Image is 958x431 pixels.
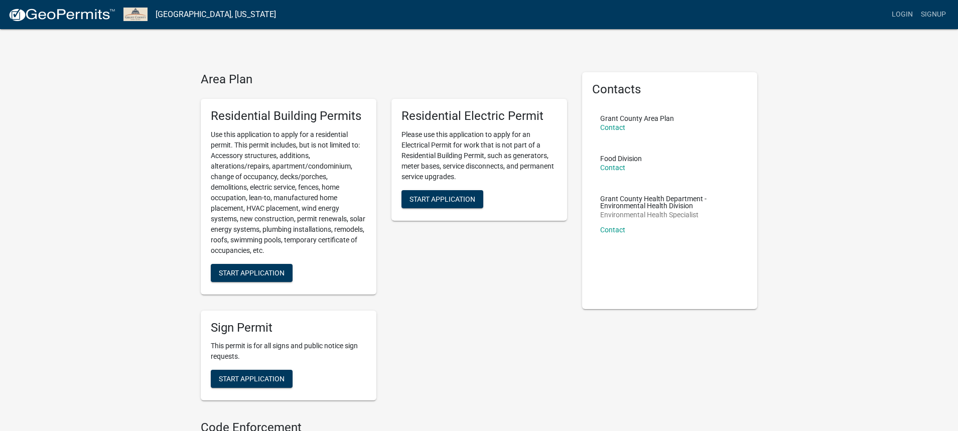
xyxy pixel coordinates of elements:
[201,72,567,87] h4: Area Plan
[600,115,674,122] p: Grant County Area Plan
[211,341,366,362] p: This permit is for all signs and public notice sign requests.
[888,5,917,24] a: Login
[211,109,366,123] h5: Residential Building Permits
[600,164,625,172] a: Contact
[592,82,748,97] h5: Contacts
[211,370,293,388] button: Start Application
[401,129,557,182] p: Please use this application to apply for an Electrical Permit for work that is not part of a Resi...
[600,211,740,218] p: Environmental Health Specialist
[123,8,148,21] img: Grant County, Indiana
[401,190,483,208] button: Start Application
[600,226,625,234] a: Contact
[219,375,285,383] span: Start Application
[211,321,366,335] h5: Sign Permit
[409,195,475,203] span: Start Application
[600,195,740,209] p: Grant County Health Department - Environmental Health Division
[600,123,625,131] a: Contact
[401,109,557,123] h5: Residential Electric Permit
[156,6,276,23] a: [GEOGRAPHIC_DATA], [US_STATE]
[211,129,366,256] p: Use this application to apply for a residential permit. This permit includes, but is not limited ...
[600,155,642,162] p: Food Division
[211,264,293,282] button: Start Application
[917,5,950,24] a: Signup
[219,268,285,276] span: Start Application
